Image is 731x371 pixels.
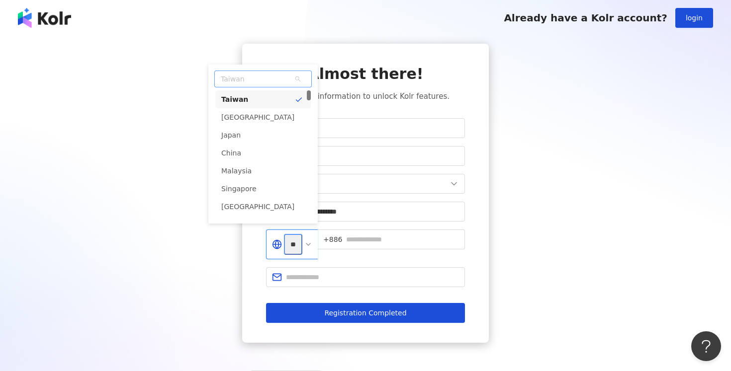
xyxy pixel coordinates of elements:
[215,198,311,216] div: Thailand
[215,180,311,198] div: Singapore
[323,234,342,245] span: +886
[675,8,713,28] button: login
[266,303,465,323] button: Registration Completed
[215,144,311,162] div: China
[221,149,241,157] font: China
[221,131,241,139] font: Japan
[221,167,252,175] font: Malaysia
[18,8,71,28] img: logo
[504,12,667,24] font: Already have a Kolr account?
[221,75,245,83] font: Taiwan
[215,126,311,144] div: Japan
[215,71,311,87] span: Taiwan
[215,90,311,108] div: Taiwan
[221,113,294,121] font: [GEOGRAPHIC_DATA]
[691,331,721,361] iframe: Help Scout Beacon - Open
[221,203,294,211] font: [GEOGRAPHIC_DATA]
[215,108,311,126] div: Hongkong
[686,14,703,22] font: login
[308,65,424,82] font: Almost there!
[324,309,406,317] font: Registration Completed
[221,95,248,103] font: Taiwan
[281,92,450,101] font: Fill in the information to unlock Kolr features.
[215,162,311,180] div: Malaysia
[221,185,257,193] font: Singapore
